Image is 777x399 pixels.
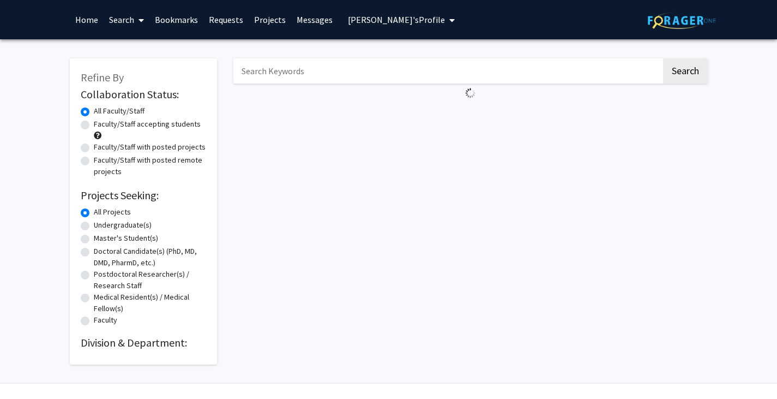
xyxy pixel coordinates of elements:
h2: Collaboration Status: [81,88,206,101]
label: Undergraduate(s) [94,219,152,231]
label: All Projects [94,206,131,218]
button: Search [663,58,708,84]
img: ForagerOne Logo [648,12,716,29]
a: Home [70,1,104,39]
label: All Faculty/Staff [94,105,144,117]
a: Bookmarks [149,1,203,39]
label: Faculty/Staff accepting students [94,118,201,130]
h2: Projects Seeking: [81,189,206,202]
label: Postdoctoral Researcher(s) / Research Staff [94,269,206,291]
label: Medical Resident(s) / Medical Fellow(s) [94,291,206,314]
label: Master's Student(s) [94,233,158,244]
span: Refine By [81,70,124,84]
img: Loading [461,84,480,103]
label: Faculty [94,314,117,326]
label: Faculty/Staff with posted remote projects [94,154,206,177]
nav: Page navigation [233,103,708,128]
a: Messages [291,1,338,39]
a: Requests [203,1,249,39]
input: Search Keywords [233,58,661,84]
span: [PERSON_NAME]'s Profile [348,14,445,25]
label: Doctoral Candidate(s) (PhD, MD, DMD, PharmD, etc.) [94,246,206,269]
a: Search [104,1,149,39]
label: Faculty/Staff with posted projects [94,141,206,153]
a: Projects [249,1,291,39]
h2: Division & Department: [81,336,206,349]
